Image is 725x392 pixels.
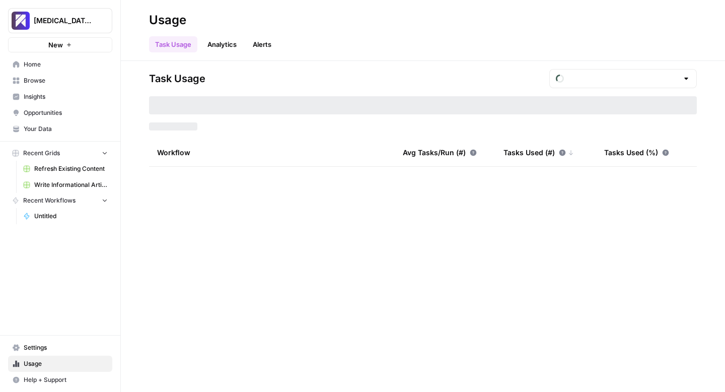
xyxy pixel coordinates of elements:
span: Write Informational Article [34,180,108,189]
span: [MEDICAL_DATA] - Test [34,16,95,26]
a: Analytics [201,36,243,52]
a: Browse [8,73,112,89]
a: Task Usage [149,36,197,52]
button: Recent Workflows [8,193,112,208]
span: Untitled [34,212,108,221]
div: Avg Tasks/Run (#) [403,139,477,166]
button: Recent Grids [8,146,112,161]
a: Refresh Existing Content [19,161,112,177]
div: Tasks Used (#) [503,139,574,166]
span: Recent Grids [23,149,60,158]
a: Opportunities [8,105,112,121]
div: Usage [149,12,186,28]
button: Help + Support [8,372,112,388]
span: Insights [24,92,108,101]
div: Workflow [157,139,387,166]
button: Workspace: Overjet - Test [8,8,112,33]
span: Usage [24,359,108,368]
span: Home [24,60,108,69]
a: Insights [8,89,112,105]
span: Your Data [24,124,108,134]
button: New [8,37,112,52]
div: Tasks Used (%) [604,139,669,166]
span: Help + Support [24,375,108,384]
a: Settings [8,340,112,356]
a: Untitled [19,208,112,224]
button: Alerts [247,36,277,52]
a: Usage [8,356,112,372]
span: Opportunities [24,108,108,117]
a: Your Data [8,121,112,137]
span: Task Usage [149,72,205,86]
span: Settings [24,343,108,352]
a: Home [8,56,112,73]
span: Refresh Existing Content [34,164,108,173]
span: New [48,40,63,50]
img: Overjet - Test Logo [12,12,30,30]
a: Write Informational Article [19,177,112,193]
span: Recent Workflows [23,196,76,205]
span: Browse [24,76,108,85]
